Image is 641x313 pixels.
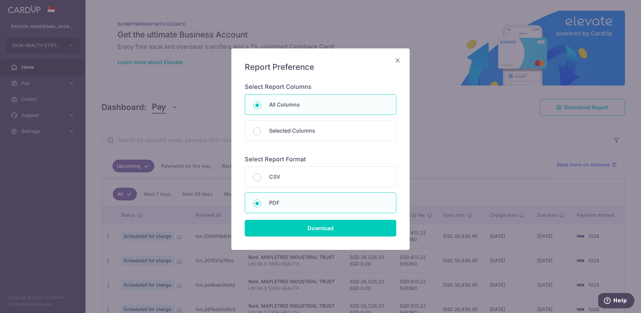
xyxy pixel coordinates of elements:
h6: Select Report Format [245,156,396,163]
iframe: Opens a widget where you can find more information [598,293,634,310]
input: Download [245,220,396,237]
p: PDF [269,199,388,207]
h6: Select Report Columns [245,83,396,91]
h5: Report Preference [245,62,396,72]
button: Close [394,56,402,64]
p: All Columns [269,101,388,109]
p: Selected Columns [269,127,388,135]
p: CSV [269,173,388,181]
